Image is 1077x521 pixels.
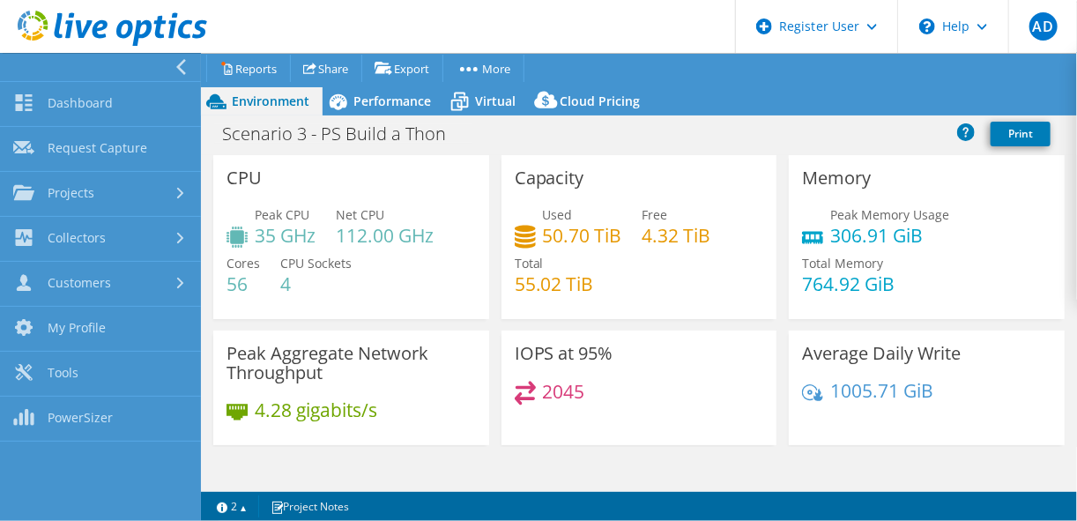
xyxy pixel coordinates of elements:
[515,255,544,272] span: Total
[280,274,352,294] h4: 4
[227,255,260,272] span: Cores
[280,255,352,272] span: CPU Sockets
[802,344,961,363] h3: Average Daily Write
[206,55,291,82] a: Reports
[361,55,443,82] a: Export
[543,226,622,245] h4: 50.70 TiB
[258,495,361,517] a: Project Notes
[642,206,668,223] span: Free
[543,382,585,401] h4: 2045
[991,122,1051,146] a: Print
[227,168,262,188] h3: CPU
[802,255,883,272] span: Total Memory
[214,124,473,144] h1: Scenario 3 - PS Build a Thon
[442,55,524,82] a: More
[475,93,516,109] span: Virtual
[227,274,260,294] h4: 56
[515,168,584,188] h3: Capacity
[830,206,949,223] span: Peak Memory Usage
[1029,12,1058,41] span: AD
[255,206,309,223] span: Peak CPU
[919,19,935,34] svg: \n
[802,168,871,188] h3: Memory
[290,55,362,82] a: Share
[336,206,384,223] span: Net CPU
[227,344,476,383] h3: Peak Aggregate Network Throughput
[560,93,640,109] span: Cloud Pricing
[830,381,933,400] h4: 1005.71 GiB
[642,226,711,245] h4: 4.32 TiB
[543,206,573,223] span: Used
[353,93,431,109] span: Performance
[515,344,613,363] h3: IOPS at 95%
[232,93,309,109] span: Environment
[515,274,594,294] h4: 55.02 TiB
[336,226,434,245] h4: 112.00 GHz
[255,226,316,245] h4: 35 GHz
[802,274,895,294] h4: 764.92 GiB
[204,495,259,517] a: 2
[255,400,377,420] h4: 4.28 gigabits/s
[830,226,949,245] h4: 306.91 GiB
